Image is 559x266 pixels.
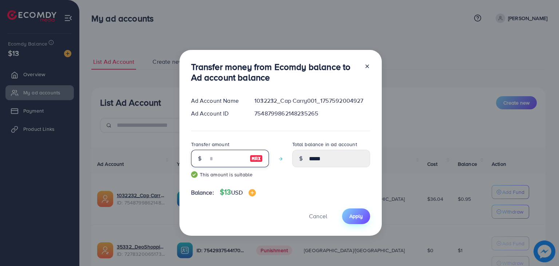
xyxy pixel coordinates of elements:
button: Apply [342,208,370,224]
h4: $13 [220,188,256,197]
img: image [250,154,263,163]
small: This amount is suitable [191,171,269,178]
span: USD [231,188,242,196]
span: Cancel [309,212,327,220]
div: 7548799862148235265 [249,109,376,118]
img: guide [191,171,198,178]
label: Transfer amount [191,141,229,148]
div: 1032232_Cap Carry001_1757592004927 [249,97,376,105]
label: Total balance in ad account [292,141,357,148]
button: Cancel [300,208,336,224]
div: Ad Account ID [185,109,249,118]
div: Ad Account Name [185,97,249,105]
img: image [249,189,256,196]
h3: Transfer money from Ecomdy balance to Ad account balance [191,62,358,83]
span: Apply [349,212,363,220]
span: Balance: [191,188,214,197]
